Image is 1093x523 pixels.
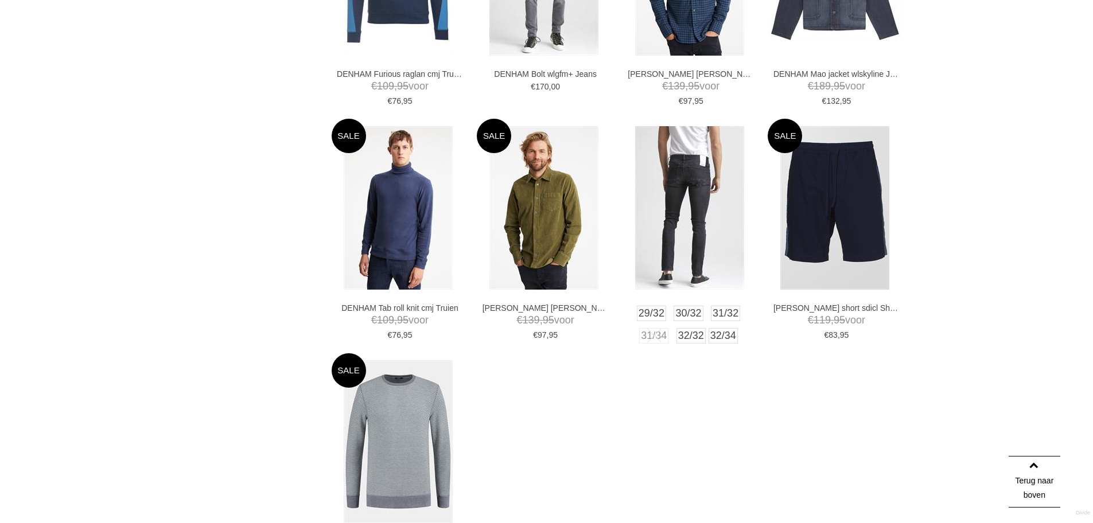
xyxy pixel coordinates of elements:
[543,314,554,326] span: 95
[831,80,834,92] span: ,
[831,314,834,326] span: ,
[337,303,463,313] a: DENHAM Tab roll knit cmj Truien
[834,80,845,92] span: 95
[401,330,403,339] span: ,
[711,306,740,321] a: 31/32
[394,80,397,92] span: ,
[688,80,699,92] span: 95
[679,96,683,106] span: €
[676,328,706,344] a: 32/32
[635,126,744,290] img: DENHAM Bolt wlbfm+ Jeans
[483,313,609,327] span: voor
[403,96,413,106] span: 95
[692,96,694,106] span: ,
[840,96,842,106] span: ,
[709,328,738,344] a: 32/34
[824,330,829,339] span: €
[773,69,900,79] a: DENHAM Mao jacket wlskyline Jassen
[628,79,754,93] span: voor
[388,96,392,106] span: €
[401,96,403,106] span: ,
[685,80,688,92] span: ,
[483,69,609,79] a: DENHAM Bolt wlgfm+ Jeans
[337,69,463,79] a: DENHAM Furious raglan cmj Truien
[773,303,900,313] a: [PERSON_NAME] short sdicl Shorts
[549,330,558,339] span: 95
[371,314,377,326] span: €
[531,82,535,91] span: €
[403,330,413,339] span: 95
[683,96,693,106] span: 97
[662,80,668,92] span: €
[694,96,703,106] span: 95
[392,96,401,106] span: 76
[814,80,831,92] span: 189
[517,314,523,326] span: €
[549,82,551,91] span: ,
[814,314,831,326] span: 119
[773,79,900,93] span: voor
[668,80,685,92] span: 139
[344,126,453,290] img: DENHAM Tab roll knit cmj Truien
[808,314,814,326] span: €
[397,80,409,92] span: 95
[371,80,377,92] span: €
[628,69,754,79] a: [PERSON_NAME] [PERSON_NAME] shirt mich Overhemden
[828,330,838,339] span: 83
[826,96,839,106] span: 132
[637,306,666,321] a: 29/32
[377,314,394,326] span: 109
[842,96,851,106] span: 95
[1076,506,1090,520] a: Divide
[822,96,827,106] span: €
[538,330,547,339] span: 97
[838,330,840,339] span: ,
[394,314,397,326] span: ,
[533,330,538,339] span: €
[523,314,540,326] span: 139
[489,126,598,290] img: DENHAM Harrison ls shirt scc Overhemden
[808,80,814,92] span: €
[780,126,889,290] img: DENHAM Carlton short sdicl Shorts
[834,314,845,326] span: 95
[540,314,543,326] span: ,
[483,303,609,313] a: [PERSON_NAME] [PERSON_NAME] shirt scc Overhemden
[674,306,703,321] a: 30/32
[547,330,549,339] span: ,
[840,330,849,339] span: 95
[337,79,463,93] span: voor
[337,313,463,327] span: voor
[377,80,394,92] span: 109
[397,314,409,326] span: 95
[1009,456,1060,508] a: Terug naar boven
[388,330,392,339] span: €
[535,82,549,91] span: 170
[551,82,560,91] span: 00
[392,330,401,339] span: 76
[773,313,900,327] span: voor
